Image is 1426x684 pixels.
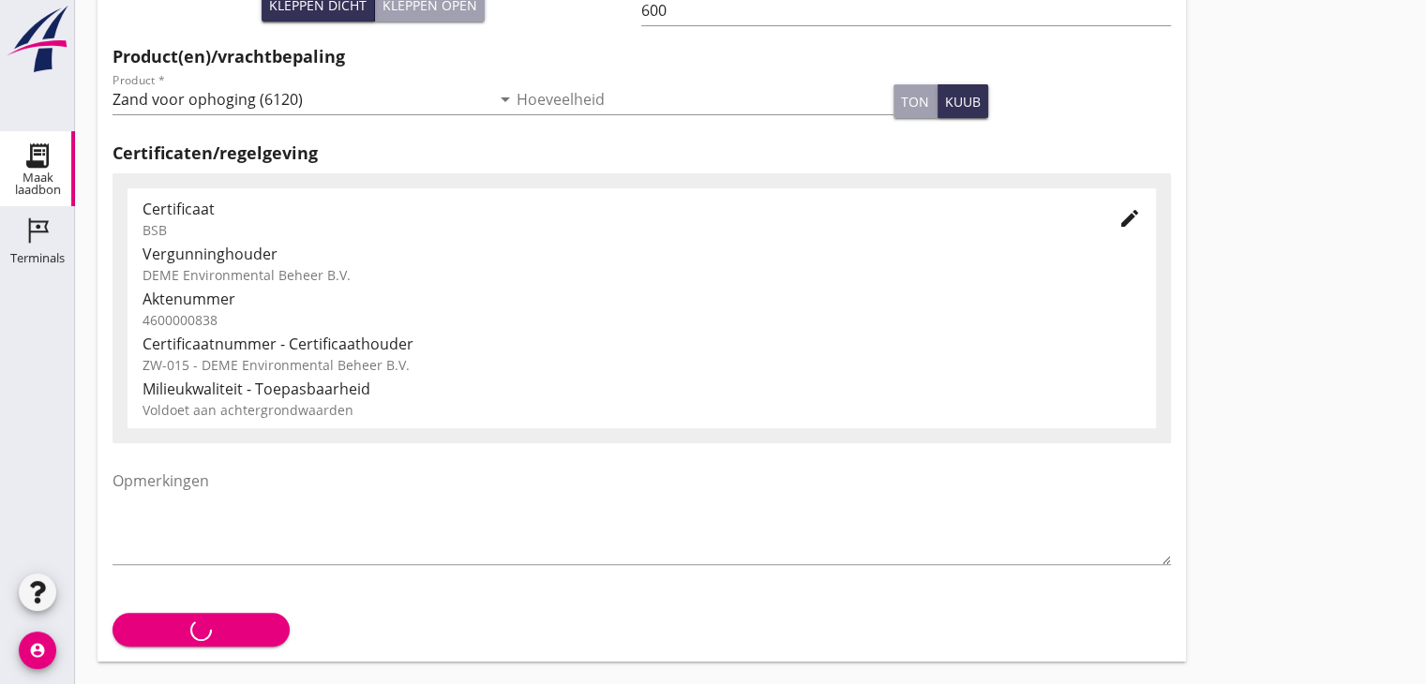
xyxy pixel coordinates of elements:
div: Milieukwaliteit - Toepasbaarheid [143,378,1141,400]
img: logo-small.a267ee39.svg [4,5,71,74]
input: Hoeveelheid [517,84,894,114]
i: arrow_drop_down [494,88,517,111]
button: kuub [938,84,988,118]
div: Aktenummer [143,288,1141,310]
div: Certificaatnummer - Certificaathouder [143,333,1141,355]
div: Voldoet aan achtergrondwaarden [143,400,1141,420]
h2: Product(en)/vrachtbepaling [113,44,1171,69]
input: Product * [113,84,490,114]
i: edit [1118,207,1141,230]
div: Certificaat [143,198,1088,220]
h2: Certificaten/regelgeving [113,141,1171,166]
div: 4600000838 [143,310,1141,330]
textarea: Opmerkingen [113,466,1171,564]
i: account_circle [19,632,56,669]
button: ton [893,84,938,118]
div: ton [901,92,929,112]
div: Terminals [10,252,65,264]
div: BSB [143,220,1088,240]
div: kuub [945,92,981,112]
div: Vergunninghouder [143,243,1141,265]
div: ZW-015 - DEME Environmental Beheer B.V. [143,355,1141,375]
div: DEME Environmental Beheer B.V. [143,265,1141,285]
